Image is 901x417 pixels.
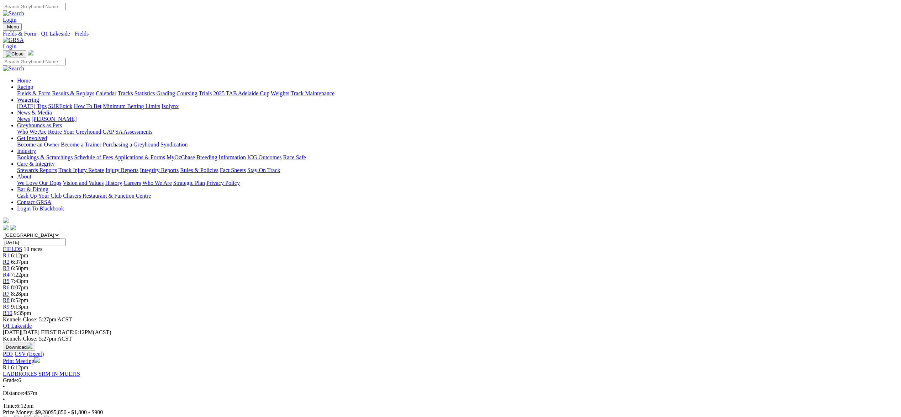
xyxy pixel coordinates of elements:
a: Login To Blackbook [17,205,64,212]
span: 6:12pm [11,252,28,258]
a: Industry [17,148,36,154]
a: Track Maintenance [291,90,334,96]
a: Purchasing a Greyhound [103,141,159,148]
a: Privacy Policy [206,180,240,186]
img: Search [3,65,24,72]
a: R3 [3,265,10,271]
img: logo-grsa-white.png [28,50,33,55]
div: Kennels Close: 5:27pm ACST [3,336,898,342]
img: download.svg [27,343,32,349]
a: Careers [123,180,141,186]
a: Schedule of Fees [74,154,113,160]
span: 6:37pm [11,259,28,265]
span: R1 [3,252,10,258]
input: Search [3,58,66,65]
button: Toggle navigation [3,50,26,58]
a: About [17,173,31,180]
button: Download [3,342,35,351]
a: Q1 Lakeside [3,323,32,329]
span: Menu [7,24,19,30]
a: MyOzChase [167,154,195,160]
div: 457m [3,390,898,396]
a: Login [3,43,16,49]
img: Search [3,10,24,17]
span: 9:13pm [11,304,28,310]
a: Rules & Policies [180,167,218,173]
a: Isolynx [162,103,179,109]
a: SUREpick [48,103,72,109]
a: Integrity Reports [140,167,179,173]
a: R5 [3,278,10,284]
span: Grade: [3,377,19,383]
a: Weights [271,90,289,96]
a: R8 [3,297,10,303]
span: R1 [3,364,10,370]
a: Stay On Track [247,167,280,173]
a: Become an Owner [17,141,59,148]
a: Applications & Forms [114,154,165,160]
a: Become a Trainer [61,141,101,148]
a: Racing [17,84,33,90]
a: R4 [3,272,10,278]
a: Cash Up Your Club [17,193,62,199]
a: Wagering [17,97,39,103]
span: 8:07pm [11,284,28,290]
div: About [17,180,898,186]
span: 10 races [23,246,42,252]
a: Who We Are [142,180,172,186]
div: Get Involved [17,141,898,148]
a: CSV (Excel) [15,351,44,357]
span: Distance: [3,390,24,396]
a: LADBROKES SRM IN MULTIS [3,371,80,377]
img: Close [6,51,23,57]
img: printer.svg [34,357,40,363]
a: R7 [3,291,10,297]
span: 6:12PM(ACST) [41,329,111,335]
a: History [105,180,122,186]
span: • [3,396,5,402]
a: Injury Reports [105,167,138,173]
a: R9 [3,304,10,310]
a: Trials [199,90,212,96]
a: Stewards Reports [17,167,57,173]
span: 8:28pm [11,291,28,297]
span: 6:12pm [11,364,28,370]
div: Download [3,351,898,357]
img: twitter.svg [10,225,16,230]
a: Chasers Restaurant & Function Centre [63,193,151,199]
a: R6 [3,284,10,290]
input: Search [3,3,66,10]
span: 7:43pm [11,278,28,284]
div: Care & Integrity [17,167,898,173]
span: [DATE] [3,329,39,335]
a: Bookings & Scratchings [17,154,73,160]
a: Bar & Dining [17,186,48,192]
div: News & Media [17,116,898,122]
a: Coursing [176,90,197,96]
a: R2 [3,259,10,265]
button: Toggle navigation [3,23,22,31]
a: GAP SA Assessments [103,129,153,135]
span: Kennels Close: 5:27pm ACST [3,316,72,322]
img: facebook.svg [3,225,9,230]
a: Minimum Betting Limits [103,103,160,109]
div: Prize Money: $9,280 [3,409,898,416]
span: 6:58pm [11,265,28,271]
img: logo-grsa-white.png [3,218,9,223]
span: 7:22pm [11,272,28,278]
a: Fact Sheets [220,167,246,173]
a: Print Meeting [3,358,40,364]
span: $5,850 - $1,800 - $900 [51,409,103,415]
a: Greyhounds as Pets [17,122,62,128]
span: 9:35pm [14,310,31,316]
a: FIELDS [3,246,22,252]
div: 6 [3,377,898,384]
a: R10 [3,310,12,316]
